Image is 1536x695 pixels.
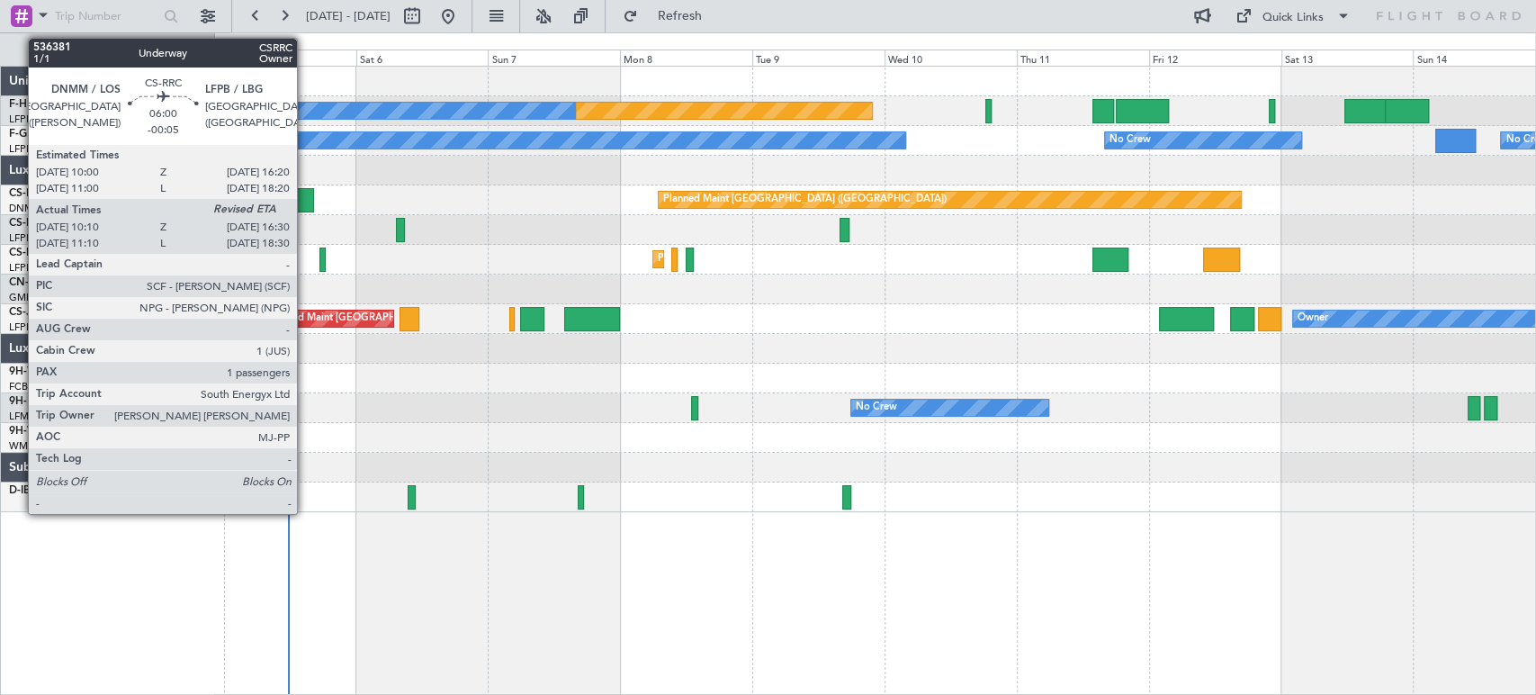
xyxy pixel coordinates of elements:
[9,231,56,245] a: LFPB/LBG
[9,380,57,393] a: FCBB/BZV
[9,396,45,407] span: 9H-LPZ
[9,129,48,140] span: F-GPNJ
[218,36,248,51] div: [DATE]
[9,291,71,304] a: GMMN/CMN
[642,10,717,23] span: Refresh
[488,50,620,66] div: Sun 7
[1262,9,1324,27] div: Quick Links
[9,129,116,140] a: F-GPNJFalcon 900EX
[1298,305,1328,332] div: Owner
[267,305,551,332] div: Planned Maint [GEOGRAPHIC_DATA] ([GEOGRAPHIC_DATA])
[752,50,885,66] div: Tue 9
[1109,127,1151,154] div: No Crew
[9,99,98,110] a: F-HECDFalcon 7X
[55,3,158,30] input: Trip Number
[9,142,56,156] a: LFPB/LBG
[229,127,270,154] div: No Crew
[663,186,947,213] div: Planned Maint [GEOGRAPHIC_DATA] ([GEOGRAPHIC_DATA])
[9,320,56,334] a: LFPB/LBG
[9,366,111,377] a: 9H-YAAGlobal 5000
[9,218,109,229] a: CS-DTRFalcon 2000
[9,248,112,258] a: CS-DOUGlobal 6500
[1226,2,1360,31] button: Quick Links
[9,485,105,496] a: D-IBLKCitation CJ2
[9,277,51,288] span: CN-RAK
[224,50,356,66] div: Fri 5
[20,35,195,64] button: All Aircraft
[9,261,56,275] a: LFPB/LBG
[9,99,49,110] span: F-HECD
[9,202,65,215] a: DNMM/LOS
[856,394,897,421] div: No Crew
[9,426,103,437] a: 9H-VSLKFalcon 7X
[47,43,190,56] span: All Aircraft
[9,366,49,377] span: 9H-YAA
[9,218,48,229] span: CS-DTR
[9,113,56,126] a: LFPB/LBG
[658,246,941,273] div: Planned Maint [GEOGRAPHIC_DATA] ([GEOGRAPHIC_DATA])
[356,50,489,66] div: Sat 6
[1281,50,1414,66] div: Sat 13
[9,426,53,437] span: 9H-VSLK
[9,410,61,423] a: LFMD/CEQ
[9,188,115,199] a: CS-RRCFalcon 900LX
[620,50,752,66] div: Mon 8
[1149,50,1281,66] div: Fri 12
[9,307,109,318] a: CS-JHHGlobal 6000
[615,2,723,31] button: Refresh
[9,396,103,407] a: 9H-LPZLegacy 500
[306,8,391,24] span: [DATE] - [DATE]
[9,439,62,453] a: WMSA/SZB
[9,307,48,318] span: CS-JHH
[1017,50,1149,66] div: Thu 11
[9,188,48,199] span: CS-RRC
[885,50,1017,66] div: Wed 10
[9,248,51,258] span: CS-DOU
[9,277,112,288] a: CN-RAKGlobal 6000
[9,485,43,496] span: D-IBLK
